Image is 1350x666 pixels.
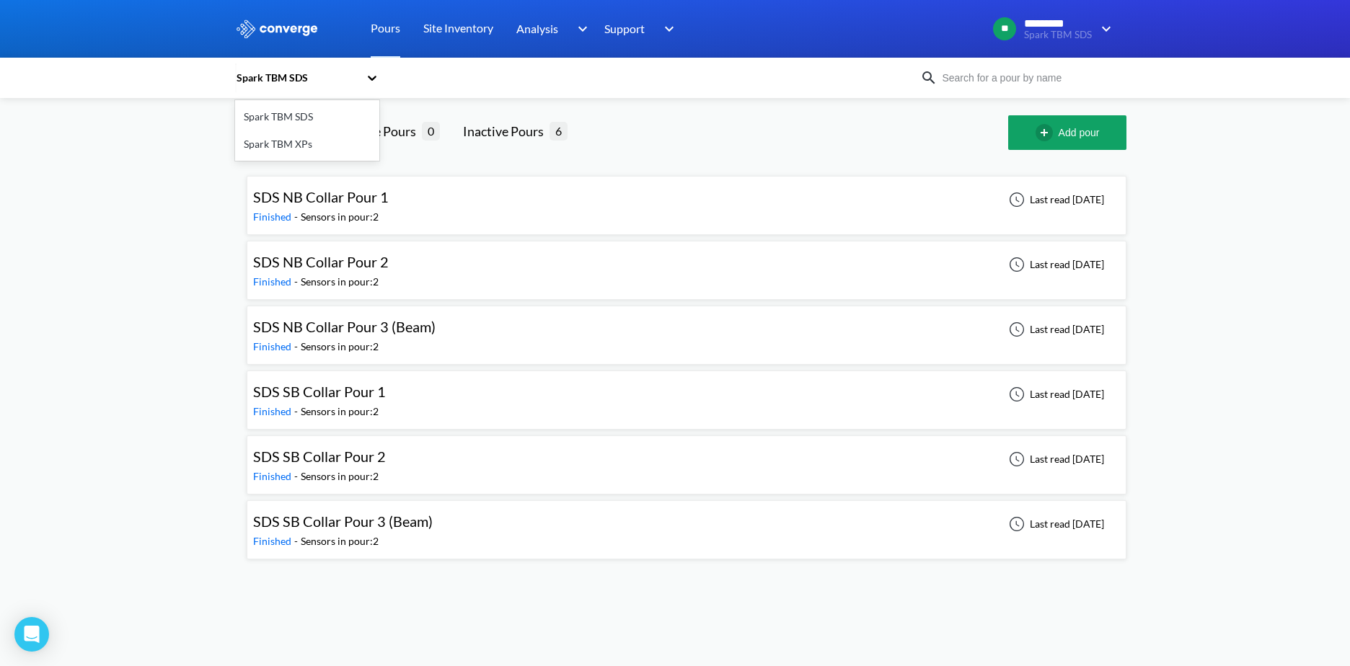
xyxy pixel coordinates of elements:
[422,122,440,140] span: 0
[253,253,389,270] span: SDS NB Collar Pour 2
[1036,124,1059,141] img: add-circle-outline.svg
[604,19,645,37] span: Support
[920,69,937,86] img: icon-search.svg
[301,469,379,484] div: Sensors in pour: 2
[253,340,294,352] span: Finished
[1001,450,1108,468] div: Last read [DATE]
[1092,20,1115,37] img: downArrow.svg
[235,130,379,158] div: Spark TBM XPs
[463,121,550,141] div: Inactive Pours
[1024,30,1092,40] span: Spark TBM SDS
[253,448,386,465] span: SDS SB Collar Pour 2
[294,210,301,223] span: -
[247,257,1126,270] a: SDS NB Collar Pour 2Finished-Sensors in pour:2Last read [DATE]
[247,387,1126,399] a: SDS SB Collar Pour 1Finished-Sensors in pour:2Last read [DATE]
[301,339,379,355] div: Sensors in pour: 2
[1001,321,1108,338] div: Last read [DATE]
[14,617,49,652] div: Open Intercom Messenger
[655,20,678,37] img: downArrow.svg
[235,70,359,86] div: Spark TBM SDS
[294,275,301,288] span: -
[301,533,379,549] div: Sensors in pour: 2
[235,19,319,38] img: logo_ewhite.svg
[568,20,591,37] img: downArrow.svg
[253,405,294,417] span: Finished
[937,70,1112,86] input: Search for a pour by name
[253,318,436,335] span: SDS NB Collar Pour 3 (Beam)
[294,470,301,482] span: -
[247,452,1126,464] a: SDS SB Collar Pour 2Finished-Sensors in pour:2Last read [DATE]
[301,274,379,290] div: Sensors in pour: 2
[253,470,294,482] span: Finished
[253,535,294,547] span: Finished
[253,210,294,223] span: Finished
[301,404,379,419] div: Sensors in pour: 2
[1001,256,1108,273] div: Last read [DATE]
[247,192,1126,205] a: SDS NB Collar Pour 1Finished-Sensors in pour:2Last read [DATE]
[294,340,301,352] span: -
[1001,191,1108,208] div: Last read [DATE]
[253,512,433,530] span: SDS SB Collar Pour 3 (Beam)
[253,188,389,205] span: SDS NB Collar Pour 1
[235,103,379,130] div: Spark TBM SDS
[516,19,558,37] span: Analysis
[1008,115,1126,150] button: Add pour
[345,121,422,141] div: Active Pours
[247,517,1126,529] a: SDS SB Collar Pour 3 (Beam)Finished-Sensors in pour:2Last read [DATE]
[301,209,379,225] div: Sensors in pour: 2
[1001,386,1108,403] div: Last read [DATE]
[253,275,294,288] span: Finished
[253,383,386,400] span: SDS SB Collar Pour 1
[294,535,301,547] span: -
[294,405,301,417] span: -
[247,322,1126,334] a: SDS NB Collar Pour 3 (Beam)Finished-Sensors in pour:2Last read [DATE]
[550,122,568,140] span: 6
[1001,515,1108,533] div: Last read [DATE]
